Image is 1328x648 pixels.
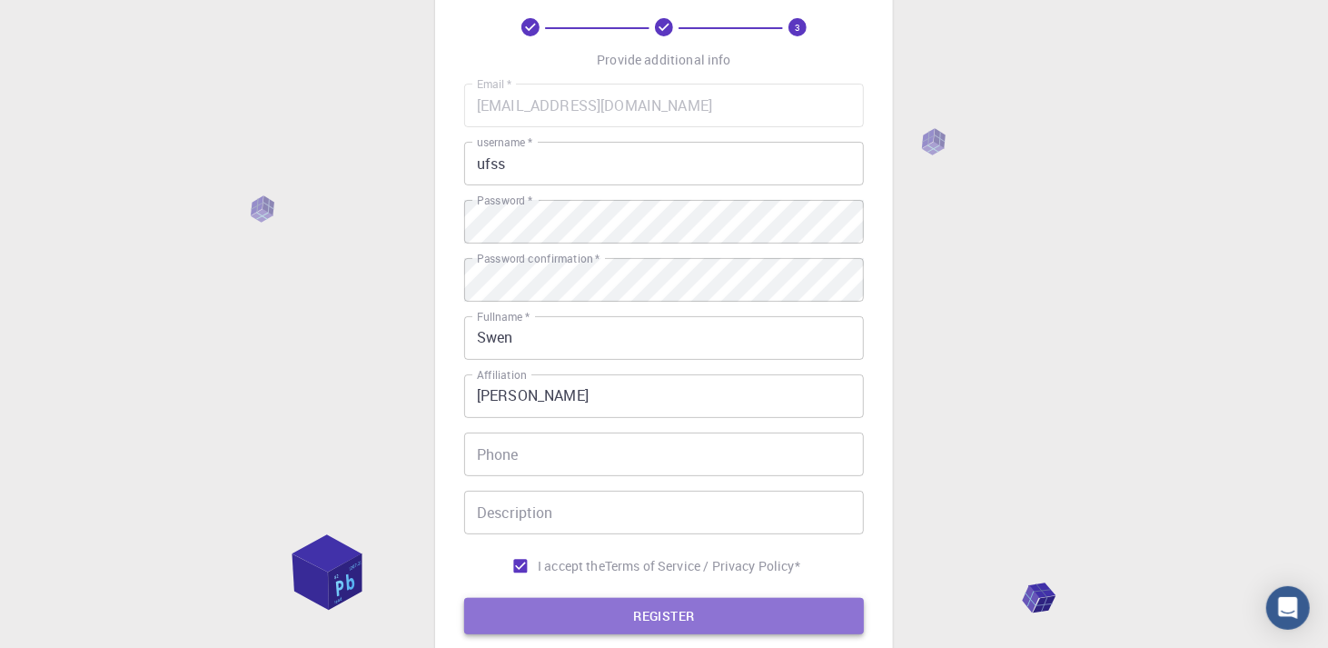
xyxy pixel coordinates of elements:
[605,557,800,575] a: Terms of Service / Privacy Policy*
[538,557,605,575] span: I accept the
[464,598,864,634] button: REGISTER
[597,51,730,69] p: Provide additional info
[477,367,526,383] label: Affiliation
[605,557,800,575] p: Terms of Service / Privacy Policy *
[477,193,532,208] label: Password
[1266,586,1310,630] div: Open Intercom Messenger
[477,251,600,266] label: Password confirmation
[477,76,511,92] label: Email
[477,309,530,324] label: Fullname
[795,21,800,34] text: 3
[477,135,532,150] label: username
